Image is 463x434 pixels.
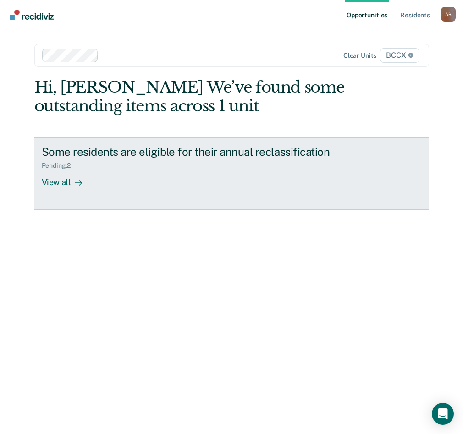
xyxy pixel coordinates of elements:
[343,52,377,60] div: Clear units
[432,403,454,425] div: Open Intercom Messenger
[441,7,456,22] button: Profile dropdown button
[42,162,78,170] div: Pending : 2
[380,48,419,63] span: BCCX
[42,145,364,159] div: Some residents are eligible for their annual reclassification
[34,137,429,210] a: Some residents are eligible for their annual reclassificationPending:2View all
[441,7,456,22] div: A B
[10,10,54,20] img: Recidiviz
[42,170,93,187] div: View all
[34,78,350,115] div: Hi, [PERSON_NAME] We’ve found some outstanding items across 1 unit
